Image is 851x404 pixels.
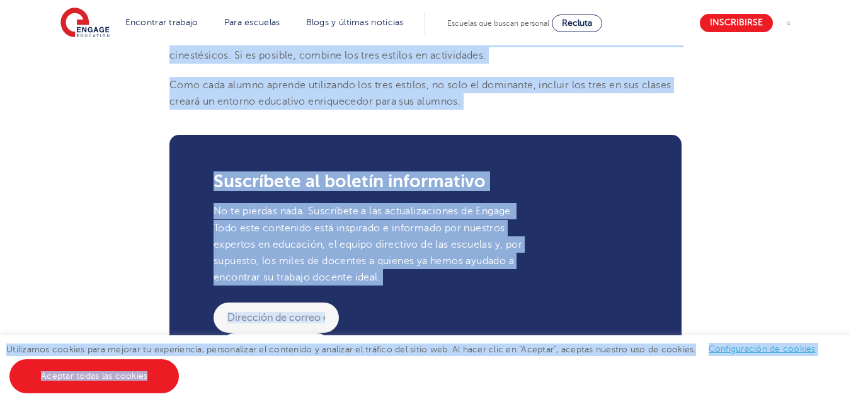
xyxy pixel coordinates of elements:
font: Como cada alumno aprende utilizando los tres estilos, no solo el dominante, incluir los tres en s... [169,79,671,107]
a: Para escuelas [224,18,280,27]
input: Dirección de correo electrónico... [214,303,339,333]
font: Utilizamos cookies para mejorar tu experiencia, personalizar el contenido y analizar el tráfico d... [6,345,696,354]
a: Encontrar trabajo [125,18,198,27]
a: Recluta [552,14,602,32]
img: Educación comprometida [60,8,110,39]
font: Escuelas que buscan personal [447,19,549,28]
a: Inscribirse [700,14,773,32]
font: Aceptar todas las cookies [41,371,147,381]
font: Suscríbete al boletín informativo [214,171,486,191]
a: Configuración de cookies [709,344,816,354]
input: Inscribirse [220,333,331,364]
a: Aceptar todas las cookies [9,359,179,393]
font: No te pierdas nada. Suscríbete a las actualizaciones de Engage. Todo este contenido está inspirad... [214,205,522,283]
font: Recluta [562,18,592,28]
font: Inscribirse [710,18,763,28]
a: Blogs y últimas noticias [306,18,404,27]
